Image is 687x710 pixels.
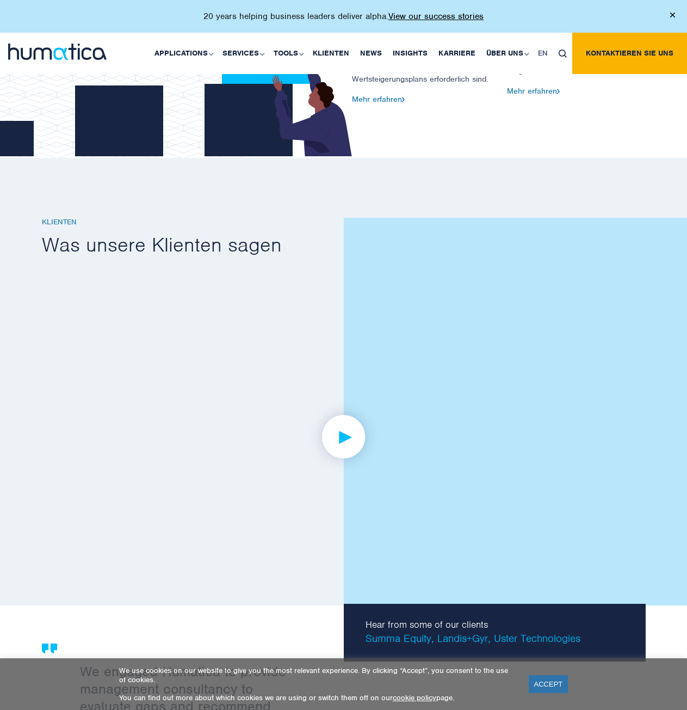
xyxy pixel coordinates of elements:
img: arrow2 [557,89,560,94]
a: Karriere [433,33,481,74]
a: Applications [149,33,217,74]
p: You can find out more about which cookies we are using or switch them off on our page. [119,693,515,702]
a: EN [533,33,553,74]
a: Mehr erfahren [352,94,405,104]
a: Klienten [307,33,355,74]
a: Mehr erfahren [507,86,560,96]
a: cookie policy [393,693,436,702]
h2: Was unsere Klienten sagen [42,232,646,258]
h6: Klienten [42,218,646,227]
a: Tools [268,33,307,74]
a: View our success stories [388,11,484,22]
a: News [355,33,387,74]
a: Kontaktieren Sie uns [572,33,687,74]
img: search_icon [559,50,567,58]
p: We use cookies on our website to give you the most relevant experience. By clicking “Accept”, you... [119,666,515,684]
img: play [301,395,386,479]
img: logo [8,44,107,60]
img: arrow2 [402,97,405,102]
span: Hear from some of our clients [366,620,629,629]
span: EN [538,48,548,58]
a: ACCEPT [529,675,568,693]
a: Insights [387,33,433,74]
p: 20 years helping business leaders deliver alpha. [203,11,484,22]
p: Summa Equity, Landis+Gyr, Uster Technologies [366,620,629,645]
a: Über uns [481,33,533,74]
a: Services [217,33,268,74]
